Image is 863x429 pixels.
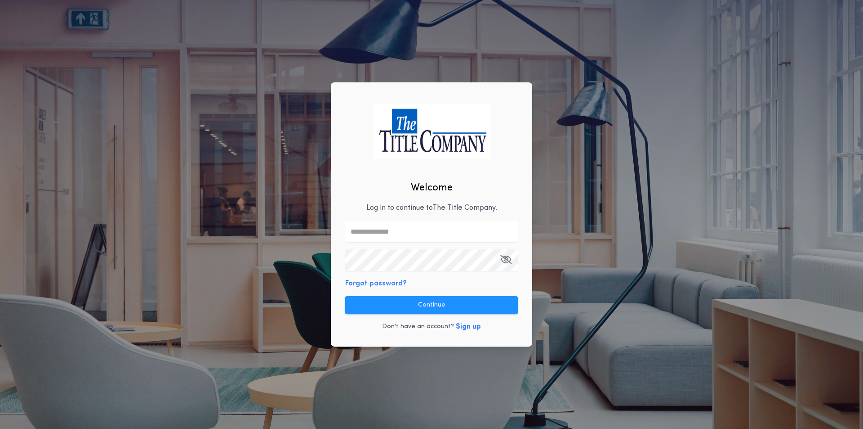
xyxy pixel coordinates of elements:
[366,203,497,213] p: Log in to continue to The Title Company .
[345,296,518,314] button: Continue
[373,104,490,159] img: logo
[456,321,481,332] button: Sign up
[411,181,453,195] h2: Welcome
[382,322,454,331] p: Don't have an account?
[345,278,407,289] button: Forgot password?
